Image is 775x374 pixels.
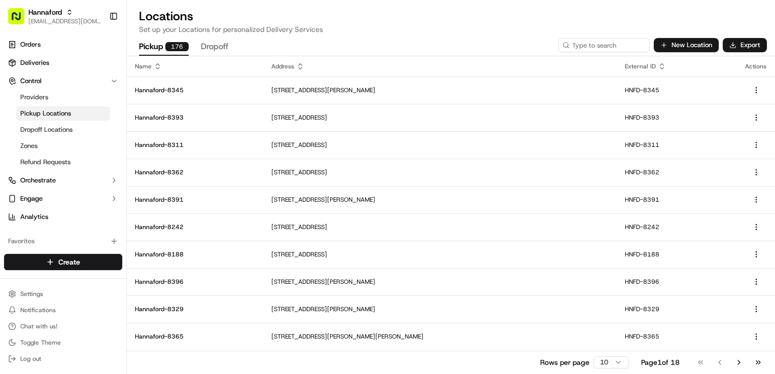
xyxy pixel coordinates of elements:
[28,17,101,25] button: [EMAIL_ADDRESS][DOMAIN_NAME]
[135,86,255,94] p: Hannaford-8345
[201,39,228,56] button: Dropoff
[271,332,609,341] p: [STREET_ADDRESS][PERSON_NAME][PERSON_NAME]
[641,357,680,367] div: Page 1 of 18
[16,123,110,137] a: Dropoff Locations
[4,352,122,366] button: Log out
[135,305,255,313] p: Hannaford-8329
[20,58,49,67] span: Deliveries
[20,194,43,203] span: Engage
[4,191,122,207] button: Engage
[20,77,42,86] span: Control
[165,42,189,51] div: 176
[625,332,729,341] p: HNFD-8365
[4,55,122,71] a: Deliveries
[723,38,767,52] button: Export
[271,86,609,94] p: [STREET_ADDRESS][PERSON_NAME]
[20,322,57,330] span: Chat with us!
[139,24,763,34] p: Set up your Locations for personalized Delivery Services
[4,303,122,317] button: Notifications
[20,176,56,185] span: Orchestrate
[4,209,122,225] a: Analytics
[20,290,43,298] span: Settings
[271,168,609,176] p: [STREET_ADDRESS]
[4,287,122,301] button: Settings
[4,233,122,249] div: Favorites
[625,305,729,313] p: HNFD-8329
[135,223,255,231] p: Hannaford-8242
[654,38,719,52] button: New Location
[58,257,80,267] span: Create
[20,40,41,49] span: Orders
[745,62,767,70] div: Actions
[20,355,41,363] span: Log out
[4,319,122,333] button: Chat with us!
[135,250,255,258] p: Hannaford-8188
[135,62,255,70] div: Name
[271,250,609,258] p: [STREET_ADDRESS]
[4,335,122,350] button: Toggle Theme
[625,141,729,149] p: HNFD-8311
[4,172,122,189] button: Orchestrate
[135,168,255,176] p: Hannaford-8362
[540,357,589,367] p: Rows per page
[271,196,609,204] p: [STREET_ADDRESS][PERSON_NAME]
[625,62,729,70] div: External ID
[271,62,609,70] div: Address
[20,212,48,221] span: Analytics
[625,250,729,258] p: HNFD-8188
[20,93,48,102] span: Providers
[135,196,255,204] p: Hannaford-8391
[135,278,255,286] p: Hannaford-8396
[4,73,122,89] button: Control
[625,86,729,94] p: HNFD-8345
[20,339,61,347] span: Toggle Theme
[16,106,110,121] a: Pickup Locations
[4,36,122,53] a: Orders
[271,141,609,149] p: [STREET_ADDRESS]
[271,305,609,313] p: [STREET_ADDRESS][PERSON_NAME]
[20,158,71,167] span: Refund Requests
[28,7,62,17] button: Hannaford
[139,39,189,56] button: Pickup
[135,332,255,341] p: Hannaford-8365
[16,155,110,169] a: Refund Requests
[139,8,763,24] h2: Locations
[135,114,255,122] p: Hannaford-8393
[16,90,110,104] a: Providers
[558,38,650,52] input: Type to search
[625,196,729,204] p: HNFD-8391
[135,141,255,149] p: Hannaford-8311
[20,306,56,314] span: Notifications
[20,109,71,118] span: Pickup Locations
[271,278,609,286] p: [STREET_ADDRESS][PERSON_NAME]
[4,254,122,270] button: Create
[271,223,609,231] p: [STREET_ADDRESS]
[20,125,73,134] span: Dropoff Locations
[625,114,729,122] p: HNFD-8393
[625,223,729,231] p: HNFD-8242
[16,139,110,153] a: Zones
[625,278,729,286] p: HNFD-8396
[4,4,105,28] button: Hannaford[EMAIL_ADDRESS][DOMAIN_NAME]
[625,168,729,176] p: HNFD-8362
[271,114,609,122] p: [STREET_ADDRESS]
[20,141,38,151] span: Zones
